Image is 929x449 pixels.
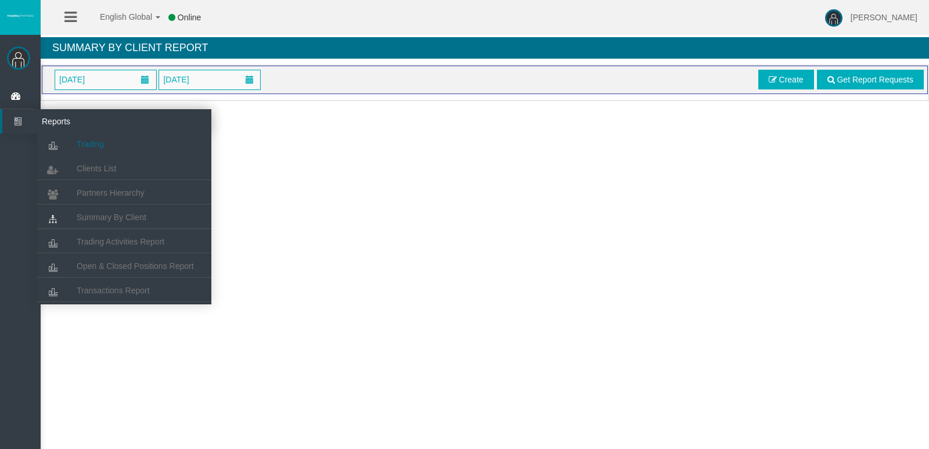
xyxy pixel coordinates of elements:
img: user-image [825,9,842,27]
span: Create [779,75,804,84]
span: Get Report Requests [837,75,913,84]
a: Trading Activities Report [37,231,211,252]
span: Trading [77,139,104,149]
span: [PERSON_NAME] [851,13,917,22]
span: Transactions Report [77,286,150,295]
a: Transactions Report [37,280,211,301]
h4: Summary By Client Report [41,37,929,59]
span: Reports [33,109,147,134]
span: Summary By Client [77,213,146,222]
span: [DATE] [160,71,192,88]
span: English Global [85,12,152,21]
span: Open & Closed Positions Report [77,261,194,271]
a: Partners Hierarchy [37,182,211,203]
a: Trading [37,134,211,155]
img: logo.svg [6,13,35,18]
span: Clients List [77,164,116,173]
span: Partners Hierarchy [77,188,145,197]
a: Open & Closed Positions Report [37,256,211,276]
span: Online [178,13,201,22]
a: Summary By Client [37,207,211,228]
a: Clients List [37,158,211,179]
a: Reports [2,109,211,134]
span: [DATE] [56,71,88,88]
span: Trading Activities Report [77,237,164,246]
